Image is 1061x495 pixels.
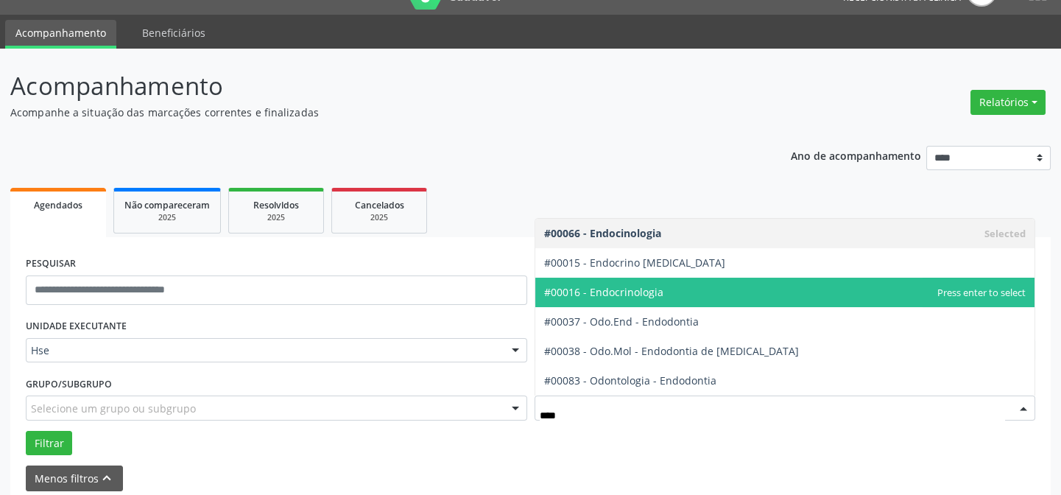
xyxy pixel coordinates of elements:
[544,373,716,387] span: #00083 - Odontologia - Endodontia
[10,68,739,105] p: Acompanhamento
[544,315,699,329] span: #00037 - Odo.End - Endodontia
[99,470,115,486] i: keyboard_arrow_up
[132,20,216,46] a: Beneficiários
[791,146,921,164] p: Ano de acompanhamento
[26,315,127,338] label: UNIDADE EXECUTANTE
[26,253,76,275] label: PESQUISAR
[34,199,82,211] span: Agendados
[544,344,799,358] span: #00038 - Odo.Mol - Endodontia de [MEDICAL_DATA]
[544,256,725,270] span: #00015 - Endocrino [MEDICAL_DATA]
[26,466,123,491] button: Menos filtroskeyboard_arrow_up
[124,212,210,223] div: 2025
[544,226,661,240] span: #00066 - Endocinologia
[31,343,497,358] span: Hse
[31,401,196,416] span: Selecione um grupo ou subgrupo
[10,105,739,120] p: Acompanhe a situação das marcações correntes e finalizadas
[970,90,1046,115] button: Relatórios
[26,431,72,456] button: Filtrar
[544,285,663,299] span: #00016 - Endocrinologia
[5,20,116,49] a: Acompanhamento
[355,199,404,211] span: Cancelados
[124,199,210,211] span: Não compareceram
[253,199,299,211] span: Resolvidos
[239,212,313,223] div: 2025
[26,373,112,396] label: Grupo/Subgrupo
[342,212,416,223] div: 2025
